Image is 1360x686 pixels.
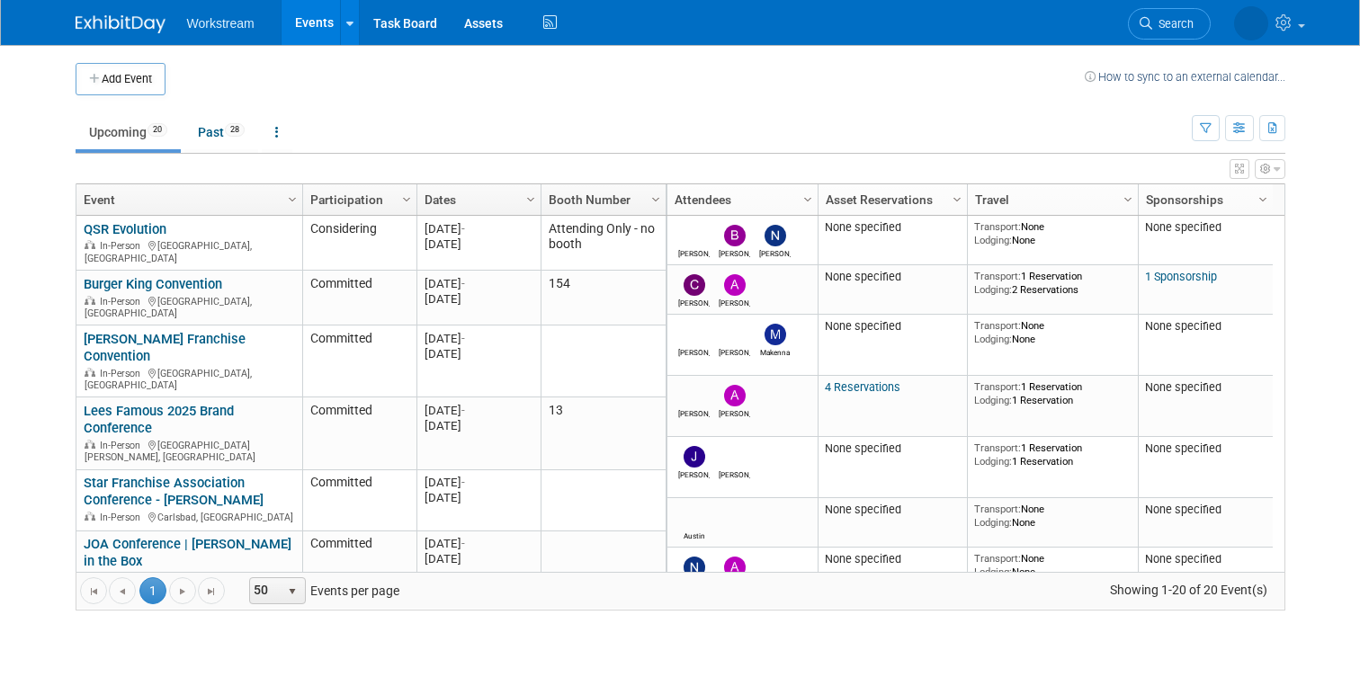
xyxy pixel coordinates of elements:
[425,536,532,551] div: [DATE]
[169,577,196,604] a: Go to the next page
[678,529,710,540] div: Austin Truong
[84,509,294,524] div: Carlsbad, [GEOGRAPHIC_DATA]
[282,184,302,211] a: Column Settings
[76,115,181,149] a: Upcoming20
[310,184,405,215] a: Participation
[549,184,654,215] a: Booth Number
[724,446,746,468] img: Jean Rocha
[759,345,791,357] div: Makenna Clark
[1145,270,1217,283] a: 1 Sponsorship
[719,296,750,307] div: Andrew Walters
[975,184,1126,215] a: Travel
[425,276,532,291] div: [DATE]
[825,503,901,516] span: None specified
[1118,184,1138,211] a: Column Settings
[684,557,705,578] img: Nick Walters
[187,16,255,31] span: Workstream
[950,192,964,207] span: Column Settings
[974,270,1021,282] span: Transport:
[1152,17,1194,31] span: Search
[974,380,1131,406] div: 1 Reservation 1 Reservation
[1121,192,1135,207] span: Column Settings
[302,531,416,603] td: Committed
[974,552,1131,578] div: None None
[226,577,417,604] span: Events per page
[425,475,532,490] div: [DATE]
[974,394,1012,406] span: Lodging:
[100,296,146,307] span: In-Person
[825,380,900,394] a: 4 Reservations
[974,220,1021,233] span: Transport:
[825,270,901,283] span: None specified
[1256,192,1270,207] span: Column Settings
[684,385,705,406] img: Xavier Montalvo
[425,551,532,566] div: [DATE]
[425,184,529,215] a: Dates
[1145,552,1221,566] span: None specified
[84,403,234,436] a: Lees Famous 2025 Brand Conference
[425,221,532,236] div: [DATE]
[678,406,710,418] div: Xavier Montalvo
[974,283,1012,296] span: Lodging:
[198,577,225,604] a: Go to the last page
[974,333,1012,345] span: Lodging:
[461,476,465,489] span: -
[675,184,806,215] a: Attendees
[724,324,746,345] img: Xavier Montalvo
[974,441,1021,454] span: Transport:
[826,184,955,215] a: Asset Reservations
[1145,220,1221,234] span: None specified
[84,331,246,364] a: [PERSON_NAME] Franchise Convention
[84,237,294,264] div: [GEOGRAPHIC_DATA], [GEOGRAPHIC_DATA]
[974,566,1012,578] span: Lodging:
[724,385,746,406] img: Andrew Walters
[302,271,416,325] td: Committed
[724,557,746,578] img: Andrew Walters
[678,345,710,357] div: Josh Lu
[461,332,465,345] span: -
[974,516,1012,529] span: Lodging:
[85,296,95,305] img: In-Person Event
[974,503,1131,529] div: None None
[974,380,1021,393] span: Transport:
[100,512,146,523] span: In-Person
[974,455,1012,468] span: Lodging:
[148,123,167,137] span: 20
[302,325,416,397] td: Committed
[425,418,532,433] div: [DATE]
[175,584,190,599] span: Go to the next page
[974,441,1131,468] div: 1 Reservation 1 Reservation
[461,537,465,550] span: -
[974,552,1021,565] span: Transport:
[719,406,750,418] div: Andrew Walters
[425,236,532,252] div: [DATE]
[461,404,465,417] span: -
[825,220,901,234] span: None specified
[85,440,95,449] img: In-Person Event
[302,216,416,271] td: Considering
[397,184,416,211] a: Column Settings
[100,368,146,379] span: In-Person
[801,192,815,207] span: Column Settings
[684,324,705,345] img: Josh Lu
[76,63,166,95] button: Add Event
[302,470,416,531] td: Committed
[724,225,746,246] img: Benjamin Guyaux
[974,234,1012,246] span: Lodging:
[798,184,818,211] a: Column Settings
[825,552,901,566] span: None specified
[724,274,746,296] img: Andrew Walters
[678,296,710,307] div: Chris Connelly
[1145,441,1221,455] span: None specified
[84,365,294,392] div: [GEOGRAPHIC_DATA], [GEOGRAPHIC_DATA]
[84,475,264,508] a: Star Franchise Association Conference - [PERSON_NAME]
[139,577,166,604] span: 1
[84,536,291,569] a: JOA Conference | [PERSON_NAME] in the Box
[225,123,245,137] span: 28
[974,220,1131,246] div: None None
[1145,380,1221,394] span: None specified
[399,192,414,207] span: Column Settings
[523,192,538,207] span: Column Settings
[521,184,541,211] a: Column Settings
[184,115,258,149] a: Past28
